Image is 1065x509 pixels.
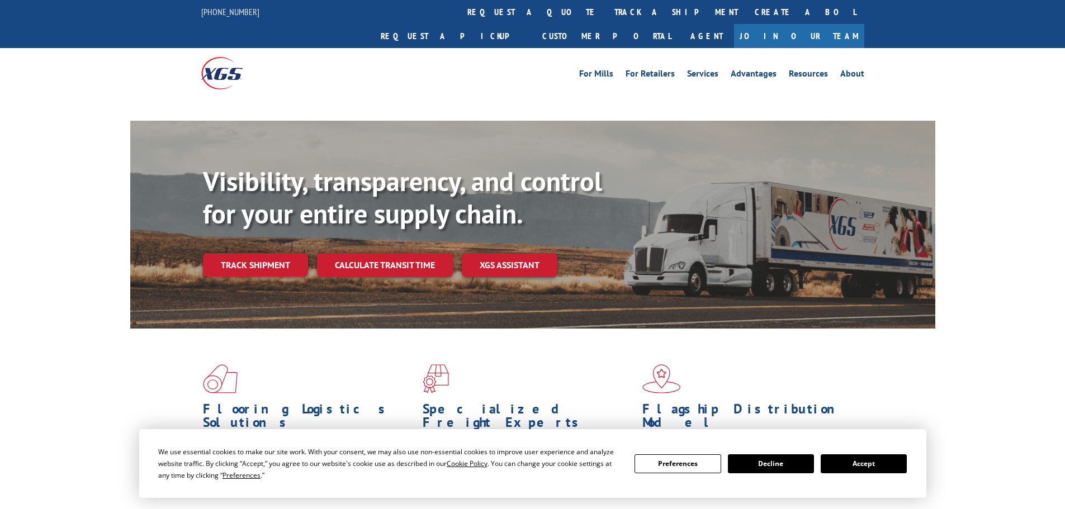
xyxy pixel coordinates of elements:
[317,253,453,277] a: Calculate transit time
[201,6,259,17] a: [PHONE_NUMBER]
[728,454,814,473] button: Decline
[731,69,777,82] a: Advantages
[423,364,449,393] img: xgs-icon-focused-on-flooring-red
[203,253,308,277] a: Track shipment
[642,364,681,393] img: xgs-icon-flagship-distribution-model-red
[203,164,602,231] b: Visibility, transparency, and control for your entire supply chain.
[635,454,721,473] button: Preferences
[789,69,828,82] a: Resources
[534,24,679,48] a: Customer Portal
[579,69,613,82] a: For Mills
[203,364,238,393] img: xgs-icon-total-supply-chain-intelligence-red
[642,402,854,435] h1: Flagship Distribution Model
[158,446,621,481] div: We use essential cookies to make our site work. With your consent, we may also use non-essential ...
[734,24,864,48] a: Join Our Team
[423,402,634,435] h1: Specialized Freight Experts
[462,253,557,277] a: XGS ASSISTANT
[679,24,734,48] a: Agent
[372,24,534,48] a: Request a pickup
[626,69,675,82] a: For Retailers
[447,459,487,468] span: Cookie Policy
[687,69,718,82] a: Services
[821,454,907,473] button: Accept
[139,429,926,498] div: Cookie Consent Prompt
[203,402,414,435] h1: Flooring Logistics Solutions
[223,470,261,480] span: Preferences
[840,69,864,82] a: About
